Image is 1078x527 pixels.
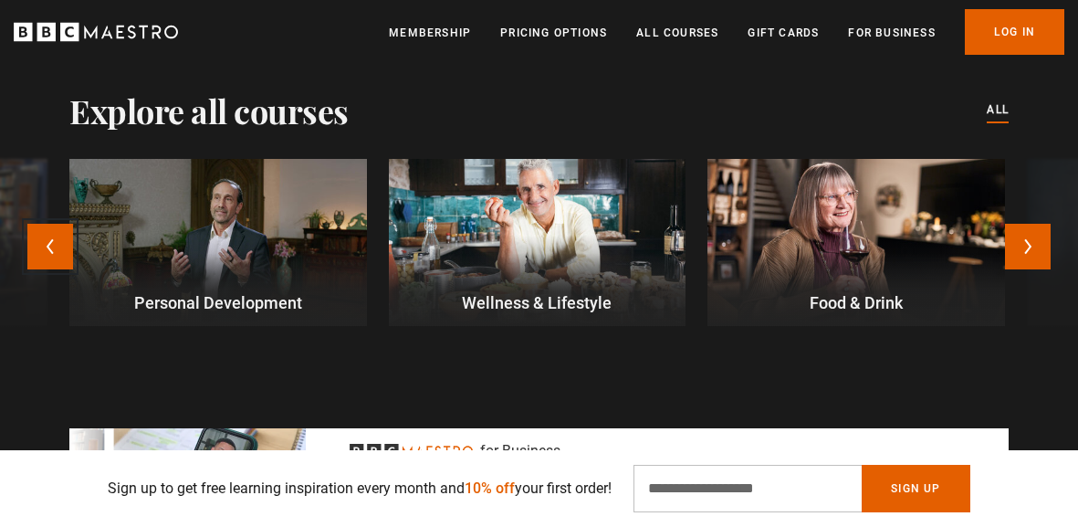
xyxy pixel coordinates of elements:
[14,18,178,46] svg: BBC Maestro
[500,24,607,42] a: Pricing Options
[862,465,969,512] button: Sign Up
[707,290,1004,315] p: Food & Drink
[389,9,1064,55] nav: Primary
[636,24,718,42] a: All Courses
[987,100,1009,121] a: All
[707,159,1004,326] a: Food & Drink
[389,290,686,315] p: Wellness & Lifestyle
[389,159,686,326] a: Wellness & Lifestyle
[108,478,612,500] p: Sign up to get free learning inspiration every month and your first order!
[748,24,819,42] a: Gift Cards
[389,24,471,42] a: Membership
[465,480,515,497] span: 10% off
[480,440,560,462] p: for Business
[69,290,366,315] p: Personal Development
[69,159,366,326] a: Personal Development
[69,91,349,130] h2: Explore all courses
[350,444,473,458] svg: BBC Maestro
[848,24,935,42] a: For business
[965,9,1064,55] a: Log In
